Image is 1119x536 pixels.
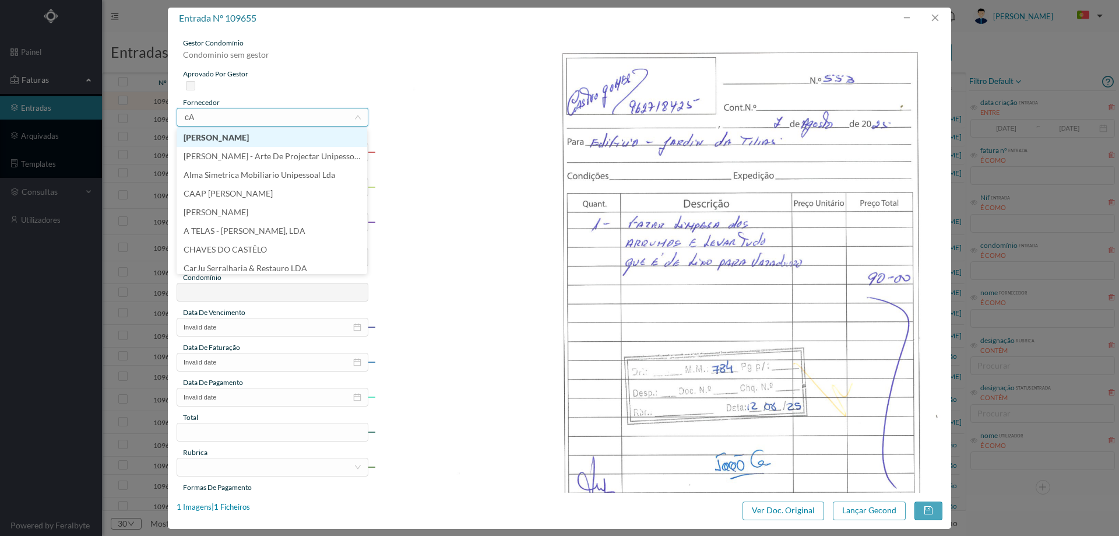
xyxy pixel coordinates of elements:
span: fornecedor [183,98,220,107]
div: 1 Imagens | 1 Ficheiros [177,502,250,513]
span: rubrica [183,448,207,457]
span: Formas de Pagamento [183,483,252,492]
i: icon: calendar [353,323,361,331]
i: icon: down [354,114,361,121]
span: entrada nº 109655 [179,12,256,23]
i: icon: calendar [353,358,361,366]
li: [PERSON_NAME] [177,203,367,222]
span: total [183,413,198,422]
li: CAAP [PERSON_NAME] [177,184,367,203]
span: data de vencimento [183,308,245,317]
button: PT [1068,6,1107,25]
i: icon: down [354,464,361,471]
button: Lançar Gecond [833,502,906,520]
li: CarJu Serralharia & Restauro LDA [177,259,367,278]
span: data de faturação [183,343,240,352]
i: icon: calendar [353,393,361,401]
button: Ver Doc. Original [743,502,824,520]
span: data de pagamento [183,378,243,387]
li: [PERSON_NAME] [177,128,367,147]
li: [PERSON_NAME] - Arte De Projectar Unipessoal Lda [177,147,367,166]
li: A TELAS - [PERSON_NAME], LDA [177,222,367,240]
span: condomínio [183,273,221,282]
li: Alma Simetrica Mobiliario Unipessoal Lda [177,166,367,184]
span: aprovado por gestor [183,69,248,78]
li: CHAVES DO CASTÊLO [177,240,367,259]
div: Condominio sem gestor [177,48,368,69]
span: gestor condomínio [183,38,244,47]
